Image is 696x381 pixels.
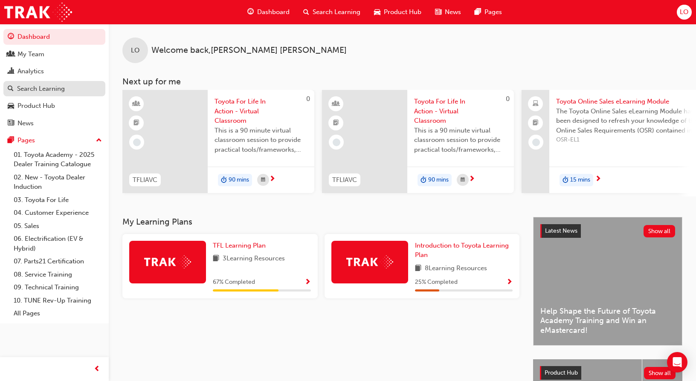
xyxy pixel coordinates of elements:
a: All Pages [10,307,105,320]
a: 10. TUNE Rev-Up Training [10,294,105,307]
a: 07. Parts21 Certification [10,255,105,268]
span: news-icon [435,7,441,17]
span: TFL Learning Plan [213,242,266,249]
a: Latest NewsShow allHelp Shape the Future of Toyota Academy Training and Win an eMastercard! [533,217,682,346]
span: learningResourceType_INSTRUCTOR_LED-icon [333,98,339,110]
span: chart-icon [8,68,14,75]
div: Pages [17,136,35,145]
a: 0TFLIAVCToyota For Life In Action - Virtual ClassroomThis is a 90 minute virtual classroom sessio... [322,90,514,193]
span: search-icon [8,85,14,93]
a: guage-iconDashboard [241,3,296,21]
a: Latest NewsShow all [540,224,675,238]
a: car-iconProduct Hub [367,3,428,21]
span: This is a 90 minute virtual classroom session to provide practical tools/frameworks, behaviours a... [215,126,307,155]
span: News [445,7,461,17]
a: News [3,115,105,131]
img: Trak [4,3,72,22]
span: This is a 90 minute virtual classroom session to provide practical tools/frameworks, behaviours a... [414,126,507,155]
div: Open Intercom Messenger [667,352,687,372]
span: prev-icon [94,364,100,375]
button: Pages [3,133,105,148]
button: DashboardMy TeamAnalyticsSearch LearningProduct HubNews [3,27,105,133]
span: Introduction to Toyota Learning Plan [415,242,509,259]
a: 08. Service Training [10,268,105,281]
span: pages-icon [475,7,481,17]
a: 04. Customer Experience [10,206,105,219]
span: Toyota For Life In Action - Virtual Classroom [414,97,507,126]
span: TFLIAVC [332,175,357,185]
a: My Team [3,46,105,62]
span: 8 Learning Resources [425,263,487,274]
img: Trak [144,255,191,268]
span: guage-icon [8,33,14,41]
span: up-icon [96,135,102,146]
span: Help Shape the Future of Toyota Academy Training and Win an eMastercard! [540,306,675,335]
div: News [17,118,34,128]
span: learningRecordVerb_NONE-icon [333,139,340,146]
h3: Next up for me [109,77,696,87]
span: 25 % Completed [415,277,458,287]
span: booktick-icon [333,118,339,129]
button: Show Progress [506,277,513,288]
span: 90 mins [428,175,449,185]
a: 03. Toyota For Life [10,193,105,207]
button: Show Progress [304,277,311,288]
span: book-icon [213,254,219,264]
span: next-icon [269,176,275,183]
span: 0 [506,95,510,103]
span: next-icon [595,176,601,183]
a: 01. Toyota Academy - 2025 Dealer Training Catalogue [10,148,105,171]
span: Latest News [545,227,577,234]
span: Dashboard [257,7,290,17]
span: pages-icon [8,137,14,144]
span: duration-icon [221,175,227,186]
span: TFLIAVC [133,175,157,185]
span: booktick-icon [133,118,139,129]
div: My Team [17,49,44,59]
span: Show Progress [304,279,311,286]
a: Product HubShow all [540,366,676,380]
span: laptop-icon [533,98,539,110]
div: Analytics [17,66,44,76]
a: 09. Technical Training [10,281,105,294]
span: Search Learning [313,7,360,17]
a: Product Hub [3,98,105,114]
span: learningResourceType_INSTRUCTOR_LED-icon [133,98,139,110]
span: booktick-icon [533,118,539,129]
span: calendar-icon [461,175,465,185]
span: Product Hub [545,369,578,376]
span: Welcome back , [PERSON_NAME] [PERSON_NAME] [151,46,347,55]
img: Trak [346,255,393,268]
a: 06. Electrification (EV & Hybrid) [10,232,105,255]
button: Show all [644,367,676,379]
span: duration-icon [563,175,568,186]
a: search-iconSearch Learning [296,3,367,21]
a: 05. Sales [10,219,105,233]
button: LO [677,5,692,20]
span: car-icon [8,102,14,110]
span: 15 mins [570,175,590,185]
a: Dashboard [3,29,105,45]
span: LO [131,46,139,55]
span: 0 [306,95,310,103]
div: Product Hub [17,101,55,111]
span: guage-icon [247,7,254,17]
span: people-icon [8,51,14,58]
div: Search Learning [17,84,65,94]
span: Product Hub [384,7,421,17]
span: news-icon [8,120,14,127]
span: Toyota For Life In Action - Virtual Classroom [215,97,307,126]
span: car-icon [374,7,380,17]
span: next-icon [469,176,475,183]
span: Pages [484,7,502,17]
span: duration-icon [420,175,426,186]
span: 3 Learning Resources [223,254,285,264]
span: search-icon [303,7,309,17]
a: Analytics [3,63,105,79]
span: Show Progress [506,279,513,286]
a: 02. New - Toyota Dealer Induction [10,171,105,193]
a: TFL Learning Plan [213,241,269,251]
a: Introduction to Toyota Learning Plan [415,241,513,260]
h3: My Learning Plans [122,217,519,227]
